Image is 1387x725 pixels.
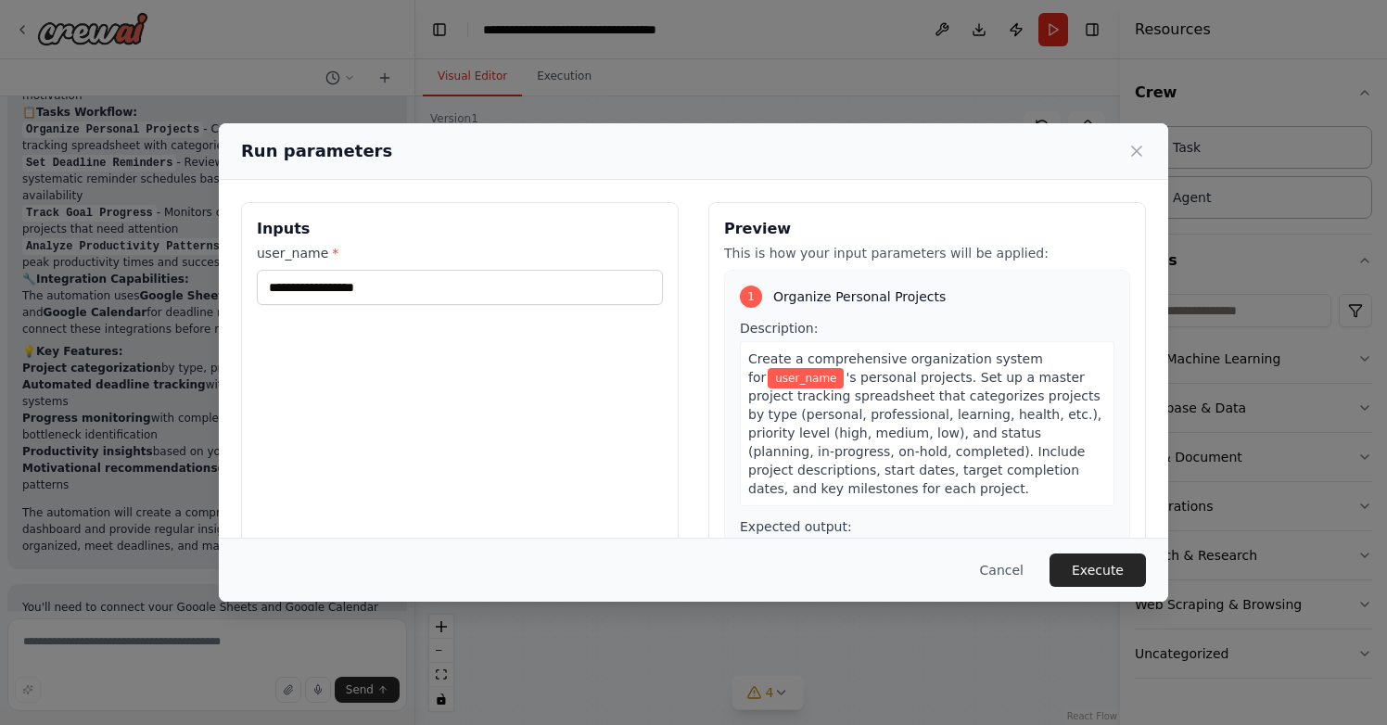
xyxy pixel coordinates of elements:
span: Create a comprehensive organization system for [748,351,1043,385]
label: user_name [257,244,663,262]
div: 1 [740,286,762,308]
h3: Inputs [257,218,663,240]
h2: Run parameters [241,138,392,164]
span: Expected output: [740,519,852,534]
span: Variable: user_name [768,368,844,388]
p: This is how your input parameters will be applied: [724,244,1130,262]
span: Organize Personal Projects [773,287,946,306]
button: Execute [1050,553,1146,587]
button: Cancel [965,553,1038,587]
span: 's personal projects. Set up a master project tracking spreadsheet that categorizes projects by t... [748,370,1101,496]
h3: Preview [724,218,1130,240]
span: Description: [740,321,818,336]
